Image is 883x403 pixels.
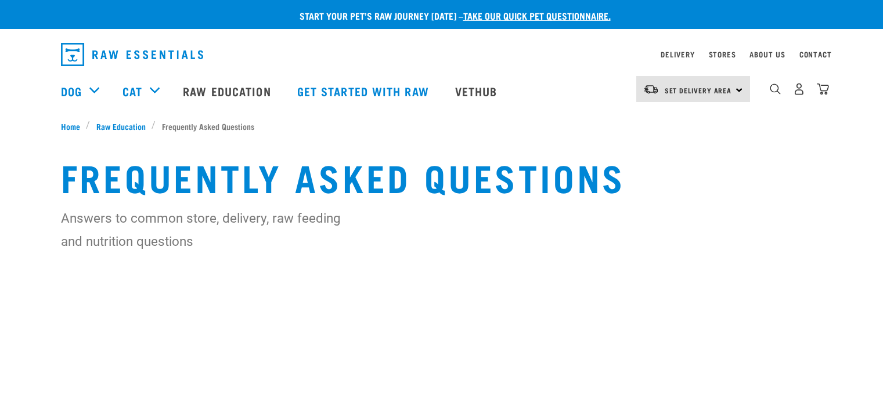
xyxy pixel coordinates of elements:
[749,52,785,56] a: About Us
[122,82,142,100] a: Cat
[463,13,611,18] a: take our quick pet questionnaire.
[61,120,87,132] a: Home
[61,155,823,197] h1: Frequently Asked Questions
[799,52,832,56] a: Contact
[61,43,203,66] img: Raw Essentials Logo
[661,52,694,56] a: Delivery
[643,84,659,95] img: van-moving.png
[665,88,732,92] span: Set Delivery Area
[96,120,146,132] span: Raw Education
[817,83,829,95] img: home-icon@2x.png
[793,83,805,95] img: user.png
[770,83,781,95] img: home-icon-1@2x.png
[444,68,512,114] a: Vethub
[52,38,832,71] nav: dropdown navigation
[286,68,444,114] a: Get started with Raw
[171,68,285,114] a: Raw Education
[61,206,366,253] p: Answers to common store, delivery, raw feeding and nutrition questions
[709,52,736,56] a: Stores
[90,120,152,132] a: Raw Education
[61,120,823,132] nav: breadcrumbs
[61,82,82,100] a: Dog
[61,120,80,132] span: Home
